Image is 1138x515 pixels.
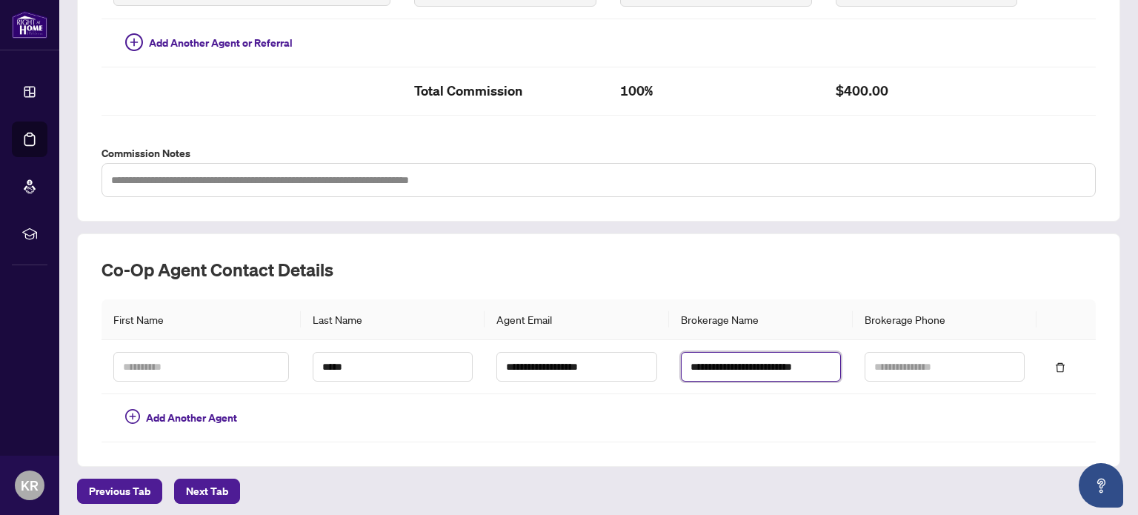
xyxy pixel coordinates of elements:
h2: Co-op Agent Contact Details [102,258,1096,282]
span: plus-circle [125,409,140,424]
h2: Total Commission [414,79,596,103]
span: Add Another Agent or Referral [149,35,293,51]
th: Brokerage Name [669,299,853,340]
th: Agent Email [485,299,668,340]
h2: $400.00 [836,79,1017,103]
span: plus-circle [125,33,143,51]
th: Last Name [301,299,485,340]
button: Next Tab [174,479,240,504]
span: Previous Tab [89,479,150,503]
button: Add Another Agent [113,406,249,430]
span: delete [1055,362,1065,373]
th: First Name [102,299,301,340]
span: Next Tab [186,479,228,503]
button: Add Another Agent or Referral [113,31,305,55]
label: Commission Notes [102,145,1096,162]
button: Open asap [1079,463,1123,508]
th: Brokerage Phone [853,299,1036,340]
button: Previous Tab [77,479,162,504]
img: logo [12,11,47,39]
span: Add Another Agent [146,410,237,426]
h2: 100% [620,79,812,103]
span: KR [21,475,39,496]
